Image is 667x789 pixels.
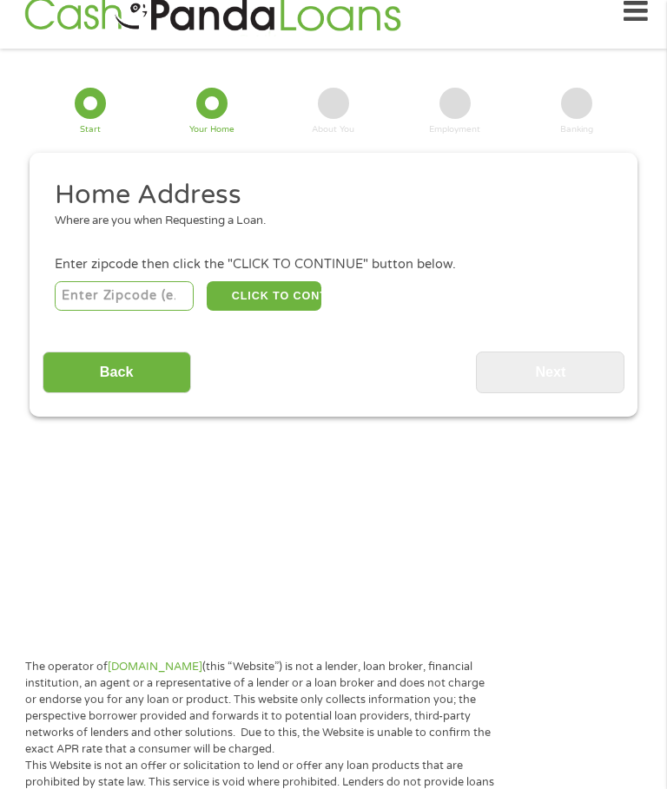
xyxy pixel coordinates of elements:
[25,659,494,757] p: The operator of (this “Website”) is not a lender, loan broker, financial institution, an agent or...
[108,660,202,674] a: [DOMAIN_NAME]
[560,126,593,135] div: Banking
[55,281,195,311] input: Enter Zipcode (e.g 01510)
[55,178,600,213] h2: Home Address
[312,126,354,135] div: About You
[80,126,101,135] div: Start
[55,213,600,230] div: Where are you when Requesting a Loan.
[207,281,321,311] button: CLICK TO CONTINUE
[429,126,480,135] div: Employment
[476,352,624,394] input: Next
[55,255,612,274] div: Enter zipcode then click the "CLICK TO CONTINUE" button below.
[43,352,191,394] input: Back
[189,126,234,135] div: Your Home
